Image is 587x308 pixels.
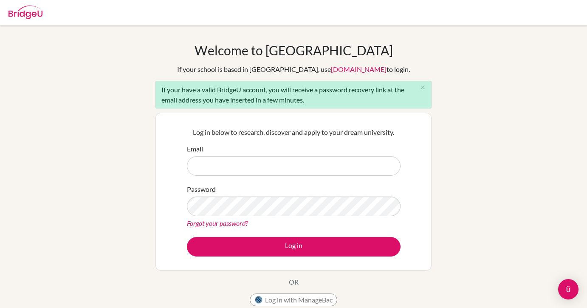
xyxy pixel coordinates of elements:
[420,84,426,91] i: close
[187,184,216,194] label: Password
[8,6,42,19] img: Bridge-U
[177,64,410,74] div: If your school is based in [GEOGRAPHIC_DATA], use to login.
[195,43,393,58] h1: Welcome to [GEOGRAPHIC_DATA]
[250,294,337,306] button: Log in with ManageBac
[187,219,248,227] a: Forgot your password?
[155,81,432,108] div: If your have a valid BridgeU account, you will receive a password recovery link at the email addr...
[558,279,579,299] div: Open Intercom Messenger
[187,144,203,154] label: Email
[187,127,401,137] p: Log in below to research, discover and apply to your dream university.
[289,277,299,287] p: OR
[187,237,401,257] button: Log in
[331,65,387,73] a: [DOMAIN_NAME]
[414,81,431,94] button: Close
